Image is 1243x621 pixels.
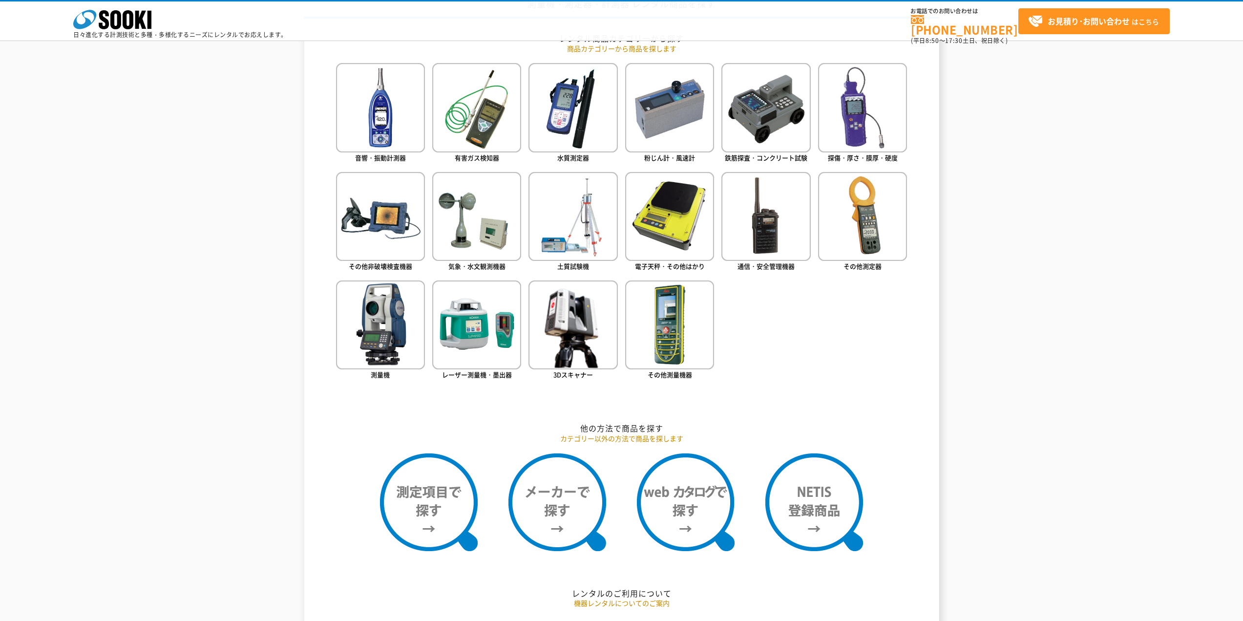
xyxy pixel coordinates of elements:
[911,36,1008,45] span: (平日 ～ 土日、祝日除く)
[528,280,617,382] a: 3Dスキャナー
[648,370,692,379] span: その他測量機器
[528,172,617,261] img: 土質試験機
[843,261,882,271] span: その他測定器
[644,153,695,162] span: 粉じん計・風速計
[73,32,287,38] p: 日々進化する計測技術と多種・多様化するニーズにレンタルでお応えします。
[355,153,406,162] span: 音響・振動計測器
[380,453,478,551] img: 測定項目で探す
[625,172,714,261] img: 電子天秤・その他はかり
[911,15,1018,35] a: [PHONE_NUMBER]
[528,280,617,369] img: 3Dスキャナー
[557,153,589,162] span: 水質測定器
[336,172,425,261] img: その他非破壊検査機器
[1028,14,1159,29] span: はこちら
[828,153,898,162] span: 探傷・厚さ・膜厚・硬度
[336,433,907,444] p: カテゴリー以外の方法で商品を探します
[911,8,1018,14] span: お電話でのお問い合わせは
[336,172,425,273] a: その他非破壊検査機器
[349,261,412,271] span: その他非破壊検査機器
[448,261,506,271] span: 気象・水文観測機器
[432,172,521,273] a: 気象・水文観測機器
[336,280,425,369] img: 測量機
[557,261,589,271] span: 土質試験機
[818,63,907,164] a: 探傷・厚さ・膜厚・硬度
[625,280,714,382] a: その他測量機器
[765,453,863,551] img: NETIS登録商品
[336,63,425,152] img: 音響・振動計測器
[432,63,521,164] a: 有害ガス検知器
[432,172,521,261] img: 気象・水文観測機器
[371,370,390,379] span: 測量機
[625,280,714,369] img: その他測量機器
[336,423,907,433] h2: 他の方法で商品を探す
[721,63,810,152] img: 鉄筋探査・コンクリート試験
[725,153,807,162] span: 鉄筋探査・コンクリート試験
[721,63,810,164] a: 鉄筋探査・コンクリート試験
[336,63,425,164] a: 音響・振動計測器
[336,43,907,54] p: 商品カテゴリーから商品を探します
[336,588,907,599] h2: レンタルのご利用について
[818,172,907,273] a: その他測定器
[442,370,512,379] span: レーザー測量機・墨出器
[336,598,907,608] p: 機器レンタルについてのご案内
[721,172,810,261] img: 通信・安全管理機器
[737,261,795,271] span: 通信・安全管理機器
[945,36,963,45] span: 17:30
[528,63,617,152] img: 水質測定器
[432,280,521,382] a: レーザー測量機・墨出器
[818,172,907,261] img: その他測定器
[818,63,907,152] img: 探傷・厚さ・膜厚・硬度
[432,63,521,152] img: 有害ガス検知器
[1048,15,1130,27] strong: お見積り･お問い合わせ
[336,280,425,382] a: 測量機
[637,453,735,551] img: webカタログで探す
[528,63,617,164] a: 水質測定器
[625,63,714,152] img: 粉じん計・風速計
[721,172,810,273] a: 通信・安全管理機器
[1018,8,1170,34] a: お見積り･お問い合わせはこちら
[553,370,593,379] span: 3Dスキャナー
[625,172,714,273] a: 電子天秤・その他はかり
[625,63,714,164] a: 粉じん計・風速計
[528,172,617,273] a: 土質試験機
[455,153,499,162] span: 有害ガス検知器
[926,36,939,45] span: 8:50
[508,453,606,551] img: メーカーで探す
[635,261,705,271] span: 電子天秤・その他はかり
[432,280,521,369] img: レーザー測量機・墨出器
